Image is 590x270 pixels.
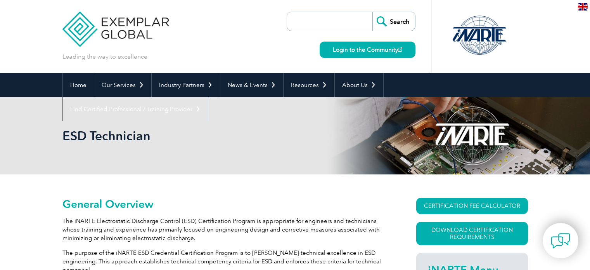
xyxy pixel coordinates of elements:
img: contact-chat.png [551,231,570,251]
a: Login to the Community [320,42,415,58]
a: News & Events [220,73,283,97]
a: Download Certification Requirements [416,222,528,245]
h1: ESD Technician [62,128,360,143]
h2: General Overview [62,198,388,210]
img: open_square.png [398,47,402,52]
a: Find Certified Professional / Training Provider [63,97,208,121]
a: CERTIFICATION FEE CALCULATOR [416,198,528,214]
a: Industry Partners [152,73,220,97]
input: Search [372,12,415,31]
p: The iNARTE Electrostatic Discharge Control (ESD) Certification Program is appropriate for enginee... [62,217,388,242]
a: Resources [284,73,334,97]
a: Home [63,73,94,97]
img: en [578,3,588,10]
p: Leading the way to excellence [62,52,147,61]
a: About Us [335,73,383,97]
a: Our Services [94,73,151,97]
